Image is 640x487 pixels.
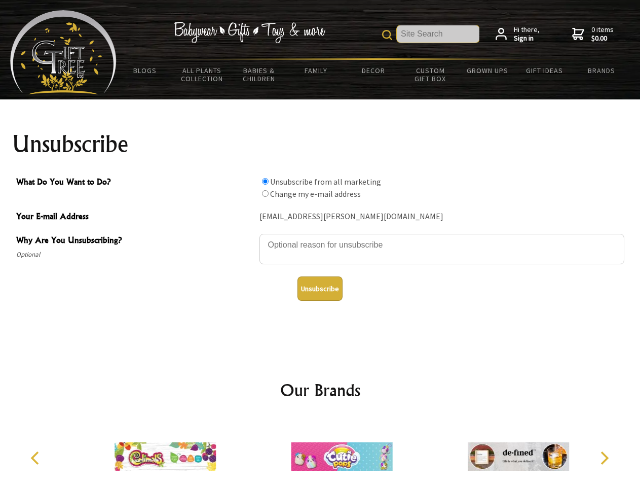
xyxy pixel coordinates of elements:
label: Unsubscribe from all marketing [270,177,381,187]
button: Next [593,447,615,469]
img: product search [382,30,392,40]
a: Hi there,Sign in [496,25,540,43]
span: Hi there, [514,25,540,43]
h2: Our Brands [20,378,620,402]
a: All Plants Collection [174,60,231,89]
span: Your E-mail Address [16,210,254,225]
span: 0 items [591,25,614,43]
a: Custom Gift Box [402,60,459,89]
span: What Do You Want to Do? [16,176,254,190]
input: What Do You Want to Do? [262,190,269,197]
a: Decor [345,60,402,81]
h1: Unsubscribe [12,132,628,156]
a: BLOGS [117,60,174,81]
a: Brands [573,60,630,81]
a: Gift Ideas [516,60,573,81]
a: Grown Ups [459,60,516,81]
label: Change my e-mail address [270,189,361,199]
input: Site Search [397,25,479,43]
button: Unsubscribe [297,276,343,301]
strong: Sign in [514,34,540,43]
span: Optional [16,249,254,261]
textarea: Why Are You Unsubscribing? [259,234,624,264]
a: Family [288,60,345,81]
button: Previous [25,447,48,469]
span: Why Are You Unsubscribing? [16,234,254,249]
a: 0 items$0.00 [572,25,614,43]
input: What Do You Want to Do? [262,178,269,185]
img: Babywear - Gifts - Toys & more [173,22,325,43]
img: Babyware - Gifts - Toys and more... [10,10,117,94]
a: Babies & Children [231,60,288,89]
strong: $0.00 [591,34,614,43]
div: [EMAIL_ADDRESS][PERSON_NAME][DOMAIN_NAME] [259,209,624,225]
